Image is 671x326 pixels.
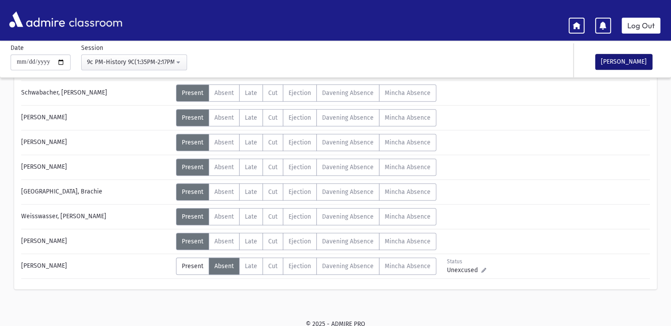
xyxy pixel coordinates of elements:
[245,89,257,97] span: Late
[447,265,481,275] span: Unexcused
[176,258,436,275] div: AttTypes
[385,163,431,171] span: Mincha Absence
[17,208,176,225] div: Weisswasser, [PERSON_NAME]
[245,139,257,146] span: Late
[595,54,652,70] button: [PERSON_NAME]
[322,163,374,171] span: Davening Absence
[17,109,176,126] div: [PERSON_NAME]
[322,114,374,121] span: Davening Absence
[17,134,176,151] div: [PERSON_NAME]
[322,213,374,220] span: Davening Absence
[214,89,234,97] span: Absent
[385,238,431,245] span: Mincha Absence
[81,43,103,53] label: Session
[17,84,176,102] div: Schwabacher, [PERSON_NAME]
[289,163,311,171] span: Ejection
[7,9,67,30] img: AdmirePro
[322,262,374,270] span: Davening Absence
[176,183,436,201] div: AttTypes
[268,213,277,220] span: Cut
[214,139,234,146] span: Absent
[176,84,436,102] div: AttTypes
[182,139,203,146] span: Present
[245,213,257,220] span: Late
[182,238,203,245] span: Present
[182,213,203,220] span: Present
[268,238,277,245] span: Cut
[268,163,277,171] span: Cut
[214,163,234,171] span: Absent
[322,188,374,196] span: Davening Absence
[214,262,234,270] span: Absent
[245,262,257,270] span: Late
[67,8,123,31] span: classroom
[245,188,257,196] span: Late
[182,188,203,196] span: Present
[214,238,234,245] span: Absent
[268,188,277,196] span: Cut
[87,57,174,67] div: 9c PM-History 9C(1:35PM-2:17PM)
[385,188,431,196] span: Mincha Absence
[268,114,277,121] span: Cut
[322,89,374,97] span: Davening Absence
[81,54,187,70] button: 9c PM-History 9C(1:35PM-2:17PM)
[214,188,234,196] span: Absent
[322,238,374,245] span: Davening Absence
[385,139,431,146] span: Mincha Absence
[17,183,176,201] div: [GEOGRAPHIC_DATA], Brachie
[289,213,311,220] span: Ejection
[182,114,203,121] span: Present
[289,262,311,270] span: Ejection
[11,43,24,53] label: Date
[622,18,660,34] a: Log Out
[268,262,277,270] span: Cut
[268,139,277,146] span: Cut
[17,159,176,176] div: [PERSON_NAME]
[385,262,431,270] span: Mincha Absence
[176,208,436,225] div: AttTypes
[214,114,234,121] span: Absent
[214,213,234,220] span: Absent
[245,163,257,171] span: Late
[245,114,257,121] span: Late
[289,238,311,245] span: Ejection
[322,139,374,146] span: Davening Absence
[182,262,203,270] span: Present
[289,188,311,196] span: Ejection
[447,258,486,265] div: Status
[268,89,277,97] span: Cut
[176,109,436,126] div: AttTypes
[182,163,203,171] span: Present
[289,114,311,121] span: Ejection
[385,89,431,97] span: Mincha Absence
[182,89,203,97] span: Present
[176,159,436,176] div: AttTypes
[176,134,436,151] div: AttTypes
[176,233,436,250] div: AttTypes
[289,139,311,146] span: Ejection
[385,114,431,121] span: Mincha Absence
[245,238,257,245] span: Late
[17,233,176,250] div: [PERSON_NAME]
[17,258,176,275] div: [PERSON_NAME]
[385,213,431,220] span: Mincha Absence
[289,89,311,97] span: Ejection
